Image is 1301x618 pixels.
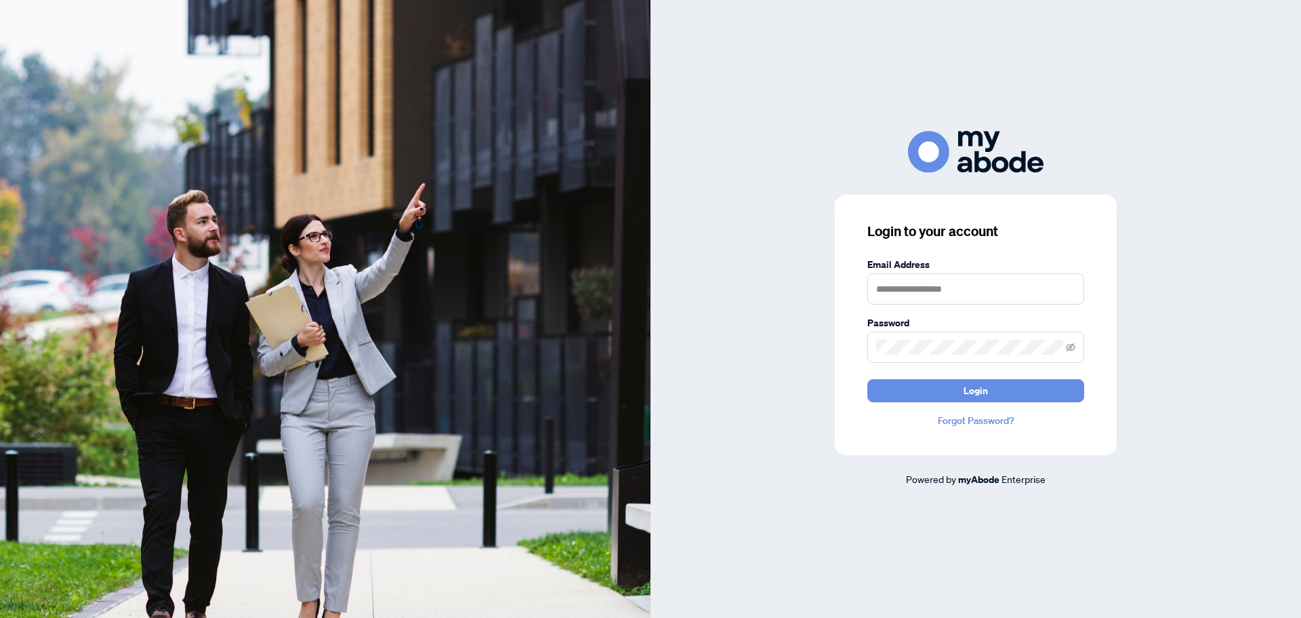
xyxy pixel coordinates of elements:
[1001,473,1046,485] span: Enterprise
[906,473,956,485] span: Powered by
[908,131,1044,172] img: ma-logo
[867,379,1084,402] button: Login
[964,380,988,402] span: Login
[867,413,1084,428] a: Forgot Password?
[867,315,1084,330] label: Password
[1066,343,1075,352] span: eye-invisible
[958,472,999,487] a: myAbode
[867,257,1084,272] label: Email Address
[867,222,1084,241] h3: Login to your account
